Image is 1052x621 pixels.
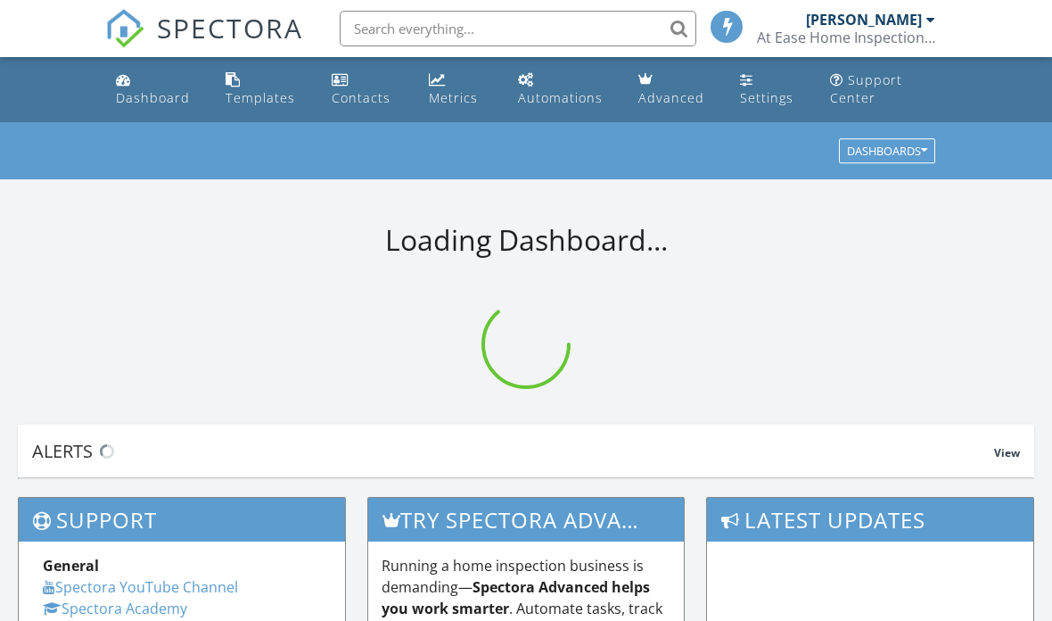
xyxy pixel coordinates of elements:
[707,498,1033,542] h3: Latest Updates
[325,64,408,115] a: Contacts
[429,89,478,106] div: Metrics
[32,439,994,463] div: Alerts
[340,11,696,46] input: Search everything...
[218,64,310,115] a: Templates
[19,498,345,542] h3: Support
[332,89,390,106] div: Contacts
[740,89,793,106] div: Settings
[382,577,650,618] strong: Spectora Advanced helps you work smarter
[631,64,719,115] a: Advanced
[422,64,497,115] a: Metrics
[105,9,144,48] img: The Best Home Inspection Software - Spectora
[638,89,704,106] div: Advanced
[733,64,809,115] a: Settings
[994,445,1020,460] span: View
[847,145,927,158] div: Dashboards
[109,64,204,115] a: Dashboard
[43,556,99,575] strong: General
[839,139,935,164] button: Dashboards
[105,24,303,62] a: SPECTORA
[830,71,902,106] div: Support Center
[368,498,684,542] h3: Try spectora advanced [DATE]
[157,9,303,46] span: SPECTORA
[43,577,238,597] a: Spectora YouTube Channel
[511,64,616,115] a: Automations (Basic)
[757,29,935,46] div: At Ease Home Inspection Services llc
[226,89,295,106] div: Templates
[823,64,943,115] a: Support Center
[43,599,187,618] a: Spectora Academy
[518,89,603,106] div: Automations
[806,11,922,29] div: [PERSON_NAME]
[116,89,190,106] div: Dashboard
